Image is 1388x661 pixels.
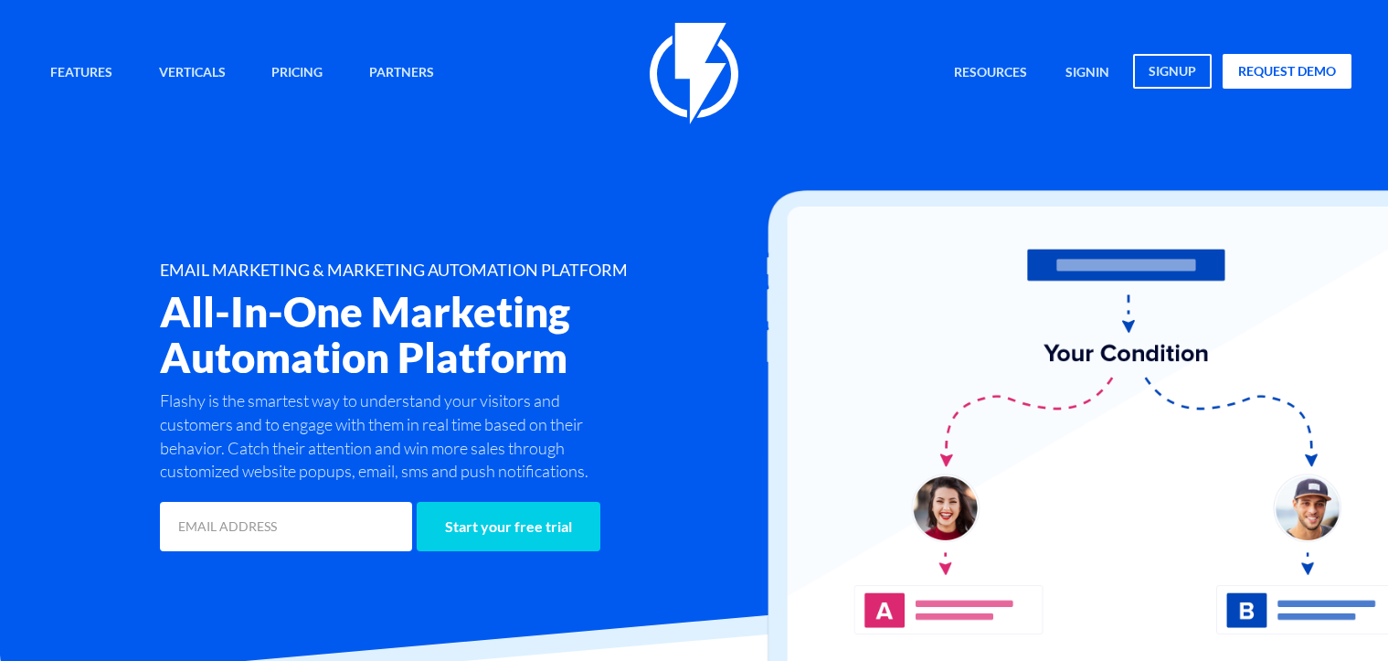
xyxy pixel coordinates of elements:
[1133,54,1212,89] a: signup
[160,289,790,380] h2: All-In-One Marketing Automation Platform
[160,389,626,484] p: Flashy is the smartest way to understand your visitors and customers and to engage with them in r...
[37,54,126,93] a: Features
[417,502,600,551] input: Start your free trial
[355,54,448,93] a: Partners
[940,54,1041,93] a: Resources
[160,502,412,551] input: EMAIL ADDRESS
[1052,54,1123,93] a: signin
[160,261,790,280] h1: EMAIL MARKETING & MARKETING AUTOMATION PLATFORM
[145,54,239,93] a: Verticals
[258,54,336,93] a: Pricing
[1223,54,1351,89] a: request demo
